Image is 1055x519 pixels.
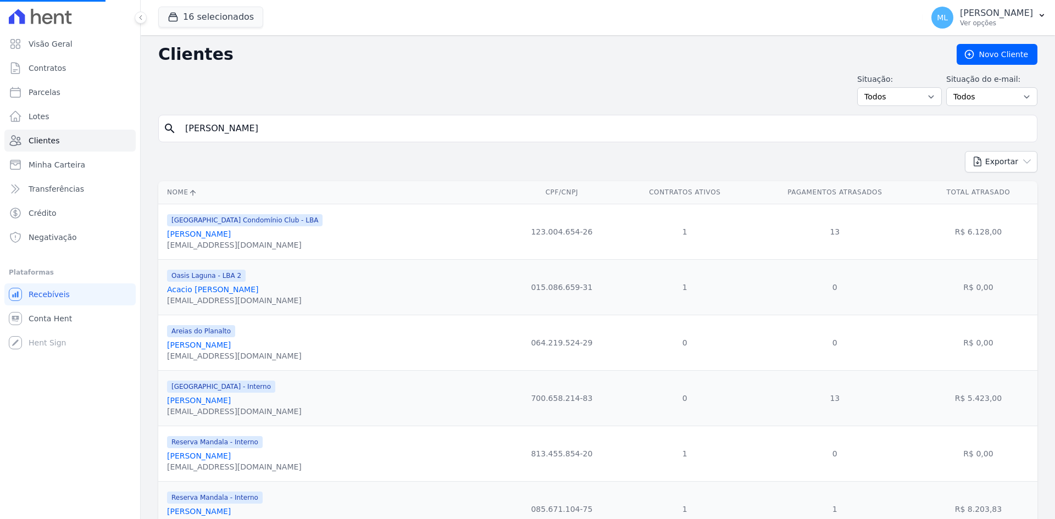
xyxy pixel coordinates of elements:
span: ML [937,14,948,21]
span: Oasis Laguna - LBA 2 [167,270,246,282]
a: [PERSON_NAME] [167,507,231,516]
span: Recebíveis [29,289,70,300]
td: 0 [751,259,919,315]
a: [PERSON_NAME] [167,230,231,238]
a: Contratos [4,57,136,79]
div: [EMAIL_ADDRESS][DOMAIN_NAME] [167,239,323,250]
span: Minha Carteira [29,159,85,170]
span: Reserva Mandala - Interno [167,492,263,504]
td: 0 [751,315,919,370]
a: Acacio [PERSON_NAME] [167,285,259,294]
i: search [163,122,176,135]
th: Contratos Ativos [619,181,751,204]
td: R$ 0,00 [919,426,1037,481]
a: [PERSON_NAME] [167,396,231,405]
a: Visão Geral [4,33,136,55]
td: 1 [619,426,751,481]
div: [EMAIL_ADDRESS][DOMAIN_NAME] [167,461,302,472]
div: [EMAIL_ADDRESS][DOMAIN_NAME] [167,295,302,306]
a: Recebíveis [4,283,136,305]
span: [GEOGRAPHIC_DATA] Condomínio Club - LBA [167,214,323,226]
span: Transferências [29,183,84,194]
a: Novo Cliente [957,44,1037,65]
span: Reserva Mandala - Interno [167,436,263,448]
span: Parcelas [29,87,60,98]
th: Pagamentos Atrasados [751,181,919,204]
button: 16 selecionados [158,7,263,27]
div: Plataformas [9,266,131,279]
a: Conta Hent [4,308,136,330]
td: 015.086.659-31 [504,259,619,315]
a: Transferências [4,178,136,200]
td: 0 [619,370,751,426]
button: Exportar [965,151,1037,172]
a: Negativação [4,226,136,248]
td: 700.658.214-83 [504,370,619,426]
label: Situação do e-mail: [946,74,1037,85]
span: Conta Hent [29,313,72,324]
span: Crédito [29,208,57,219]
td: 13 [751,204,919,259]
td: 1 [619,259,751,315]
span: [GEOGRAPHIC_DATA] - Interno [167,381,275,393]
td: 0 [619,315,751,370]
p: [PERSON_NAME] [960,8,1033,19]
a: [PERSON_NAME] [167,341,231,349]
td: R$ 5.423,00 [919,370,1037,426]
h2: Clientes [158,44,939,64]
td: 064.219.524-29 [504,315,619,370]
a: Clientes [4,130,136,152]
span: Contratos [29,63,66,74]
div: [EMAIL_ADDRESS][DOMAIN_NAME] [167,350,302,361]
button: ML [PERSON_NAME] Ver opções [923,2,1055,33]
td: 813.455.854-20 [504,426,619,481]
th: Nome [158,181,504,204]
span: Lotes [29,111,49,122]
th: CPF/CNPJ [504,181,619,204]
td: 123.004.654-26 [504,204,619,259]
span: Clientes [29,135,59,146]
td: R$ 0,00 [919,259,1037,315]
td: 1 [619,204,751,259]
td: R$ 6.128,00 [919,204,1037,259]
div: [EMAIL_ADDRESS][DOMAIN_NAME] [167,406,302,417]
p: Ver opções [960,19,1033,27]
a: Crédito [4,202,136,224]
a: Lotes [4,105,136,127]
span: Visão Geral [29,38,73,49]
td: R$ 0,00 [919,315,1037,370]
span: Areias do Planalto [167,325,235,337]
label: Situação: [857,74,942,85]
td: 13 [751,370,919,426]
td: 0 [751,426,919,481]
a: Minha Carteira [4,154,136,176]
a: Parcelas [4,81,136,103]
input: Buscar por nome, CPF ou e-mail [179,118,1032,139]
th: Total Atrasado [919,181,1037,204]
a: [PERSON_NAME] [167,451,231,460]
span: Negativação [29,232,77,243]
